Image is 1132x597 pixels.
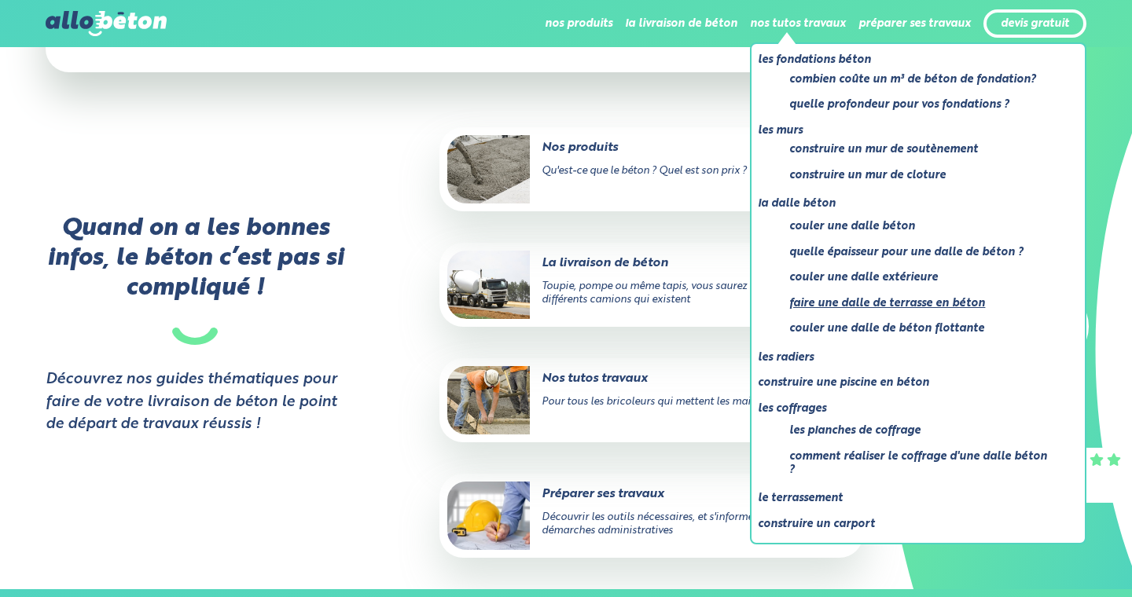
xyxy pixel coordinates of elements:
[542,281,803,305] span: Toupie, pompe ou même tapis, vous saurez tout sur les différents camions qui existent
[545,5,612,42] li: nos produits
[789,166,1053,185] a: Construire un mur de cloture
[447,255,792,272] p: La livraison de béton
[789,294,1053,313] a: Faire une dalle de terrasse en béton
[789,447,1053,479] a: Comment réaliser le coffrage d'une dalle béton ?
[758,50,1066,121] li: Les fondations béton
[542,166,747,176] span: Qu'est-ce que le béton ? Quel est son prix ?
[447,366,530,434] img: Nos tutos travaux
[1001,17,1069,31] a: devis gratuit
[758,121,1066,192] li: Les murs
[758,399,1066,419] a: Les coffrages
[447,485,792,503] p: Préparer ses travaux
[542,397,829,407] span: Pour tous les bricoleurs qui mettent les mains dans le béton
[789,95,1053,115] a: Quelle profondeur pour vos fondations ?
[46,368,346,436] strong: Découvrez nos guides thématiques pour faire de votre livraison de béton le point de départ de tra...
[447,135,530,203] img: Nos produits
[789,268,1053,288] a: Couler une dalle extérieure
[758,515,1066,534] a: Construire un carport
[789,217,1053,236] a: Couler une dalle béton
[789,70,1053,90] a: Combien coûte un m³ de béton de fondation?
[758,348,1066,368] a: Les radiers
[758,373,1066,393] a: Construire une piscine en béton
[447,370,792,387] p: Nos tutos travaux
[758,489,1066,508] a: Le terrassement
[750,5,846,42] li: nos tutos travaux
[625,5,737,42] li: la livraison de béton
[447,251,530,319] img: La livraison de béton
[789,243,1053,262] a: Quelle épaisseur pour une dalle de béton ?
[542,512,790,536] span: Découvrir les outils nécessaires, et s'informer sur les démarches administratives
[447,482,530,550] img: Préparer ses travaux
[789,319,1053,339] a: Couler une dalle de béton flottante
[46,11,167,36] img: allobéton
[447,139,792,156] p: Nos produits
[789,140,1053,159] a: Construire un mur de soutènement
[758,194,1066,214] a: La dalle béton
[46,214,346,345] p: Quand on a les bonnes infos, le béton c’est pas si compliqué !
[858,5,971,42] li: préparer ses travaux
[789,421,1053,441] a: Les planches de coffrage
